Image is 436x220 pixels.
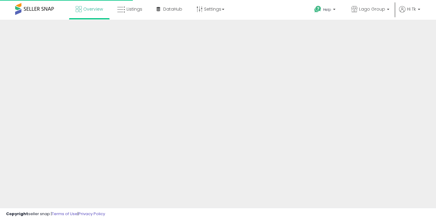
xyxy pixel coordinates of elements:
[309,1,342,20] a: Help
[6,211,105,217] div: seller snap | |
[127,6,142,12] span: Listings
[323,7,331,12] span: Help
[78,211,105,217] a: Privacy Policy
[163,6,182,12] span: DataHub
[359,6,385,12] span: Lago Group
[52,211,78,217] a: Terms of Use
[83,6,103,12] span: Overview
[314,5,322,13] i: Get Help
[407,6,416,12] span: Hi Tk
[399,6,420,20] a: Hi Tk
[6,211,28,217] strong: Copyright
